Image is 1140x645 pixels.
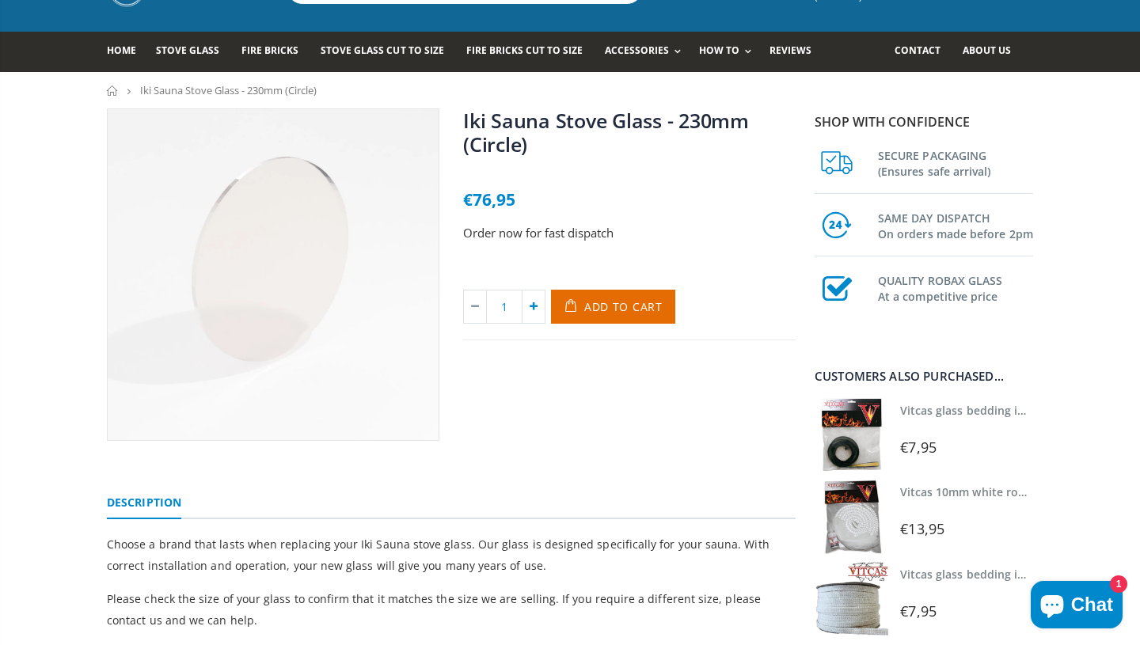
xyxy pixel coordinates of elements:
[156,32,231,72] a: Stove Glass
[963,32,1023,72] a: About us
[605,32,689,72] a: Accessories
[895,32,952,72] a: Contact
[321,32,455,72] a: Stove Glass Cut To Size
[878,207,1033,242] h3: SAME DAY DISPATCH On orders made before 2pm
[815,562,888,636] img: Vitcas stove glass bedding in tape
[605,44,669,57] span: Accessories
[466,44,583,57] span: Fire Bricks Cut To Size
[900,438,936,457] span: €7,95
[895,44,940,57] span: Contact
[878,270,1033,305] h3: QUALITY ROBAX GLASS At a competitive price
[463,224,796,242] p: Order now for fast dispatch
[156,44,219,57] span: Stove Glass
[551,290,675,324] button: Add to Cart
[241,44,298,57] span: Fire Bricks
[107,32,148,72] a: Home
[815,398,888,472] img: Vitcas stove glass bedding in tape
[107,44,136,57] span: Home
[107,537,769,573] span: Choose a brand that lasts when replacing your Iki Sauna stove glass. Our glass is designed specif...
[699,44,739,57] span: How To
[963,44,1011,57] span: About us
[466,32,595,72] a: Fire Bricks Cut To Size
[769,32,823,72] a: Reviews
[699,32,759,72] a: How To
[900,519,944,538] span: €13,95
[107,85,119,96] a: Home
[769,44,811,57] span: Reviews
[321,44,443,57] span: Stove Glass Cut To Size
[140,83,317,97] span: Iki Sauna Stove Glass - 230mm (Circle)
[815,112,1033,131] p: Shop with confidence
[584,299,663,314] span: Add to Cart
[463,188,515,211] span: €76,95
[815,480,888,553] img: Vitcas white rope, glue and gloves kit 10mm
[107,591,761,628] span: Please check the size of your glass to confirm that it matches the size we are selling. If you re...
[900,601,936,620] span: €7,95
[108,109,439,440] img: stoveglasscircular_ddab5e0e-028b-445b-a227-001570f1eed6_800x_crop_center.webp
[241,32,310,72] a: Fire Bricks
[1026,581,1127,632] inbox-online-store-chat: Shopify online store chat
[815,370,1033,382] div: Customers also purchased...
[463,107,749,157] a: Iki Sauna Stove Glass - 230mm (Circle)
[107,488,181,519] a: Description
[878,145,1033,180] h3: SECURE PACKAGING (Ensures safe arrival)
